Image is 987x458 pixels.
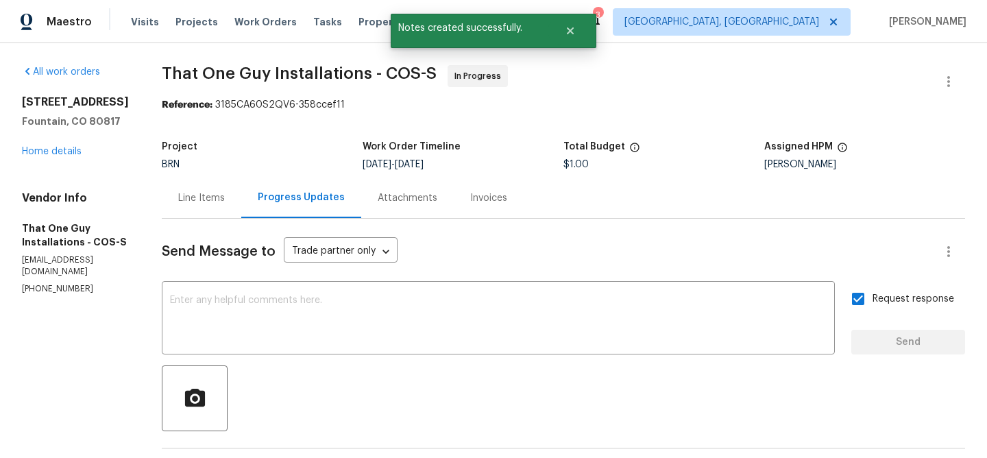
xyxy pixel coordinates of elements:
span: Projects [175,15,218,29]
span: Properties [358,15,412,29]
span: [GEOGRAPHIC_DATA], [GEOGRAPHIC_DATA] [624,15,819,29]
div: [PERSON_NAME] [764,160,965,169]
p: [PHONE_NUMBER] [22,283,129,295]
h5: Assigned HPM [764,142,833,152]
span: [DATE] [395,160,424,169]
span: The total cost of line items that have been proposed by Opendoor. This sum includes line items th... [629,142,640,160]
span: Tasks [313,17,342,27]
b: Reference: [162,100,212,110]
h5: Fountain, CO 80817 [22,114,129,128]
span: That One Guy Installations - COS-S [162,65,437,82]
span: Visits [131,15,159,29]
div: Trade partner only [284,241,398,263]
h5: Project [162,142,197,152]
span: Notes created successfully. [391,14,548,43]
h2: [STREET_ADDRESS] [22,95,129,109]
a: Home details [22,147,82,156]
span: Request response [873,292,954,306]
div: Attachments [378,191,437,205]
h5: Work Order Timeline [363,142,461,152]
a: All work orders [22,67,100,77]
div: 3185CA60S2QV6-358ccef11 [162,98,965,112]
h5: Total Budget [563,142,625,152]
span: In Progress [454,69,507,83]
span: BRN [162,160,180,169]
span: The hpm assigned to this work order. [837,142,848,160]
div: Invoices [470,191,507,205]
span: $1.00 [563,160,589,169]
span: [DATE] [363,160,391,169]
span: - [363,160,424,169]
button: Close [548,17,593,45]
span: [PERSON_NAME] [884,15,966,29]
span: Maestro [47,15,92,29]
span: Send Message to [162,245,276,258]
div: Progress Updates [258,191,345,204]
h4: Vendor Info [22,191,129,205]
div: Line Items [178,191,225,205]
p: [EMAIL_ADDRESS][DOMAIN_NAME] [22,254,129,278]
h5: That One Guy Installations - COS-S [22,221,129,249]
div: 3 [593,8,602,22]
span: Work Orders [234,15,297,29]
